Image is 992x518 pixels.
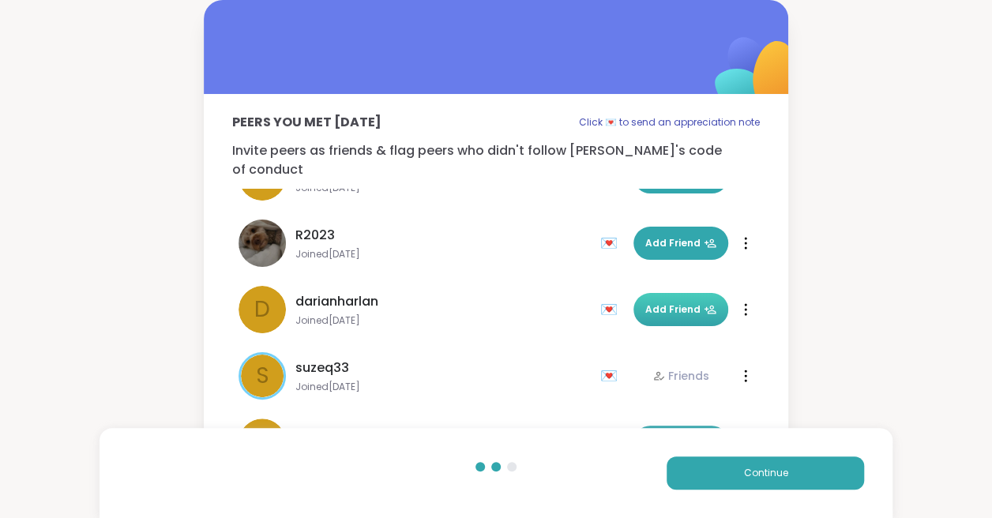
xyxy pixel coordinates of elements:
[633,227,728,260] button: Add Friend
[633,293,728,326] button: Add Friend
[579,113,760,132] p: Click 💌 to send an appreciation note
[667,456,864,490] button: Continue
[295,314,591,327] span: Joined [DATE]
[295,381,591,393] span: Joined [DATE]
[232,141,760,179] p: Invite peers as friends & flag peers who didn't follow [PERSON_NAME]'s code of conduct
[239,220,286,267] img: R2023
[295,425,389,444] span: gartlandcarrie
[295,248,591,261] span: Joined [DATE]
[600,297,624,322] div: 💌
[256,359,269,392] span: s
[743,466,787,480] span: Continue
[645,236,716,250] span: Add Friend
[645,302,716,317] span: Add Friend
[295,358,349,377] span: suzeq33
[295,292,378,311] span: darianharlan
[295,226,335,245] span: R2023
[652,368,709,384] div: Friends
[633,426,728,459] button: Add Friend
[254,426,271,459] span: g
[600,231,624,256] div: 💌
[232,113,381,132] p: Peers you met [DATE]
[600,363,624,388] div: 💌
[254,293,270,326] span: d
